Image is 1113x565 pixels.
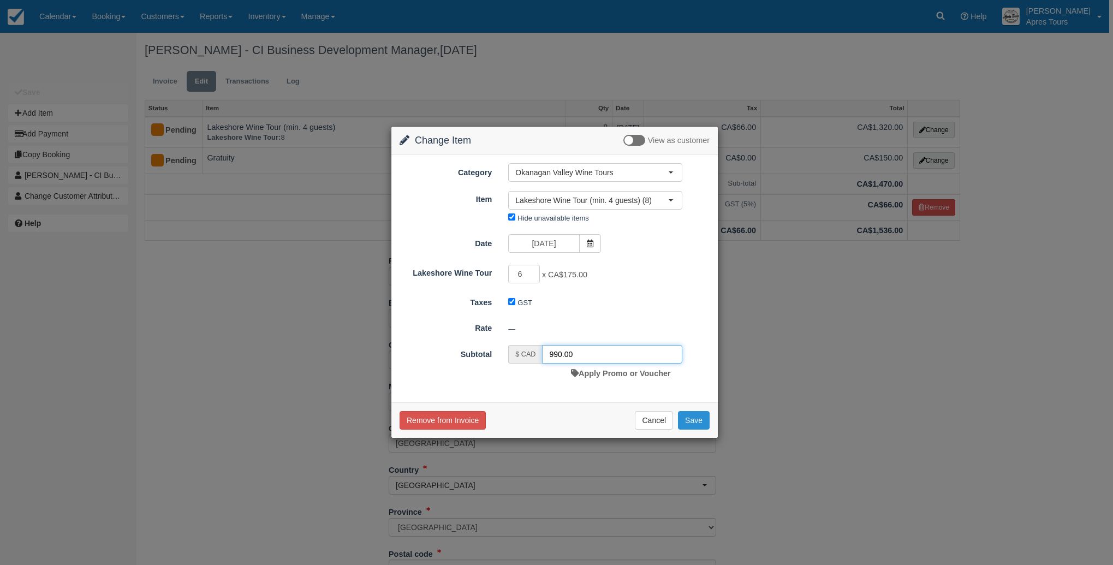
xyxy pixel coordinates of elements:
button: Save [678,411,710,430]
label: Subtotal [391,345,500,360]
label: Rate [391,319,500,334]
span: x CA$175.00 [542,270,587,279]
button: Okanagan Valley Wine Tours [508,163,682,182]
label: GST [517,299,532,307]
label: Lakeshore Wine Tour [391,264,500,279]
div: — [500,320,718,338]
a: Apply Promo or Voucher [571,369,670,378]
span: Change Item [415,135,471,146]
span: View as customer [648,136,710,145]
label: Category [391,163,500,179]
span: Lakeshore Wine Tour (min. 4 guests) (8) [515,195,668,206]
label: Date [391,234,500,249]
label: Hide unavailable items [517,214,588,222]
label: Item [391,190,500,205]
label: Taxes [391,293,500,308]
small: $ CAD [515,350,535,358]
button: Lakeshore Wine Tour (min. 4 guests) (8) [508,191,682,210]
span: Okanagan Valley Wine Tours [515,167,668,178]
button: Remove from Invoice [400,411,486,430]
input: Lakeshore Wine Tour [508,265,540,283]
button: Cancel [635,411,673,430]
